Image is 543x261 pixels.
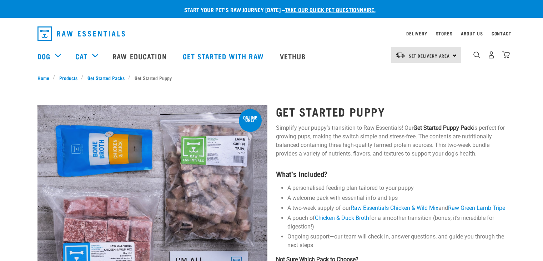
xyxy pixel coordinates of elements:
[413,124,473,131] strong: Get Started Puppy Pack
[276,124,506,158] p: Simplify your puppy’s transition to Raw Essentials! Our is perfect for growing pups, making the s...
[473,51,480,58] img: home-icon-1@2x.png
[492,32,512,35] a: Contact
[436,32,453,35] a: Stores
[176,42,273,70] a: Get started with Raw
[84,74,128,82] a: Get Started Packs
[37,74,506,82] nav: breadcrumbs
[273,42,315,70] a: Vethub
[461,32,483,35] a: About Us
[396,52,405,58] img: van-moving.png
[105,42,175,70] a: Raw Education
[502,51,510,59] img: home-icon@2x.png
[276,105,506,118] h1: Get Started Puppy
[37,74,53,82] a: Home
[285,8,376,11] a: take our quick pet questionnaire.
[409,54,450,57] span: Set Delivery Area
[315,215,369,221] a: Chicken & Duck Broth
[55,74,81,82] a: Products
[351,205,438,211] a: Raw Essentials Chicken & Wild Mix
[37,51,50,61] a: Dog
[276,172,327,176] strong: What’s Included?
[75,51,87,61] a: Cat
[287,194,506,202] li: A welcome pack with essential info and tips
[488,51,495,59] img: user.png
[287,204,506,212] li: A two-week supply of our and
[37,26,125,41] img: Raw Essentials Logo
[32,24,512,44] nav: dropdown navigation
[287,214,506,231] li: A pouch of for a smoother transition (bonus, it's incredible for digestion!)
[448,205,505,211] a: Raw Green Lamb Tripe
[406,32,427,35] a: Delivery
[287,232,506,250] li: Ongoing support—our team will check in, answer questions, and guide you through the next steps
[287,184,506,192] li: A personalised feeding plan tailored to your puppy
